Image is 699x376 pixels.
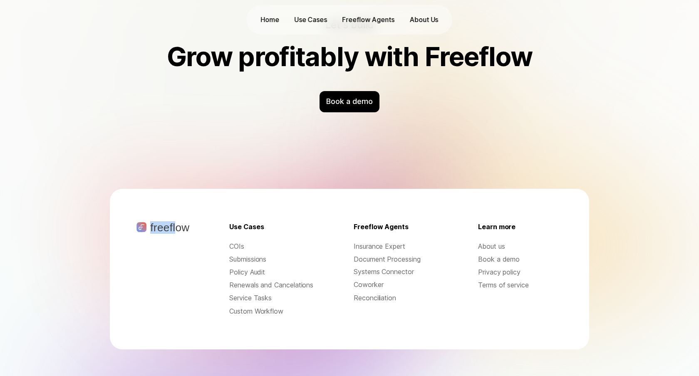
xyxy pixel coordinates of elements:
[229,293,314,303] button: Service Tasks
[354,255,438,264] div: Document Processing
[320,91,379,112] div: Book a demo
[294,15,327,25] p: Use Cases
[229,255,314,264] button: Submissions
[478,267,563,277] a: Privacy policy
[229,307,314,316] button: Custom Workflow
[260,15,279,25] p: Home
[354,280,438,289] div: Coworker
[150,222,189,233] p: freeflow
[290,13,331,26] button: Use Cases
[229,222,264,232] p: Use Cases
[478,280,563,290] a: Terms of service
[354,242,438,251] div: Insurance Expert
[342,15,394,25] p: Freeflow Agents
[229,242,314,251] button: COIs
[354,293,438,303] div: Reconciliation
[338,13,399,26] a: Freeflow Agents
[478,255,563,264] a: Book a demo
[409,15,438,25] p: About Us
[478,242,563,251] a: About us
[229,280,314,290] button: Renewals and Cancelations
[478,222,516,232] p: Learn more
[326,96,372,107] p: Book a demo
[150,42,549,71] h2: Grow profitably with Freeflow
[354,267,438,277] div: Systems Connector
[354,222,409,232] p: Freeflow Agents
[405,13,442,26] a: About Us
[150,18,549,32] p: Let's build
[229,267,314,277] button: Policy Audit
